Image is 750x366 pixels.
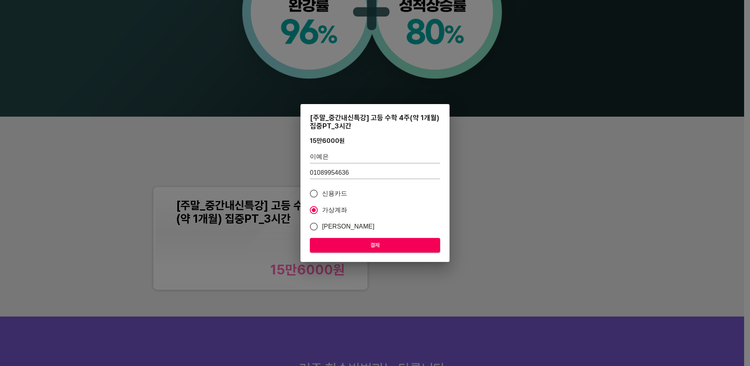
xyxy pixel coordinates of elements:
[316,240,434,250] span: 결제
[310,137,345,145] div: 15만6000 원
[310,167,440,179] input: 학생 연락처
[310,113,440,130] div: [주말_중간내신특강] 고등 수학 4주(약 1개월) 집중PT_3시간
[310,238,440,253] button: 결제
[322,205,348,215] span: 가상계좌
[310,151,440,163] input: 학생 이름
[322,222,375,231] span: [PERSON_NAME]
[322,189,348,198] span: 신용카드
